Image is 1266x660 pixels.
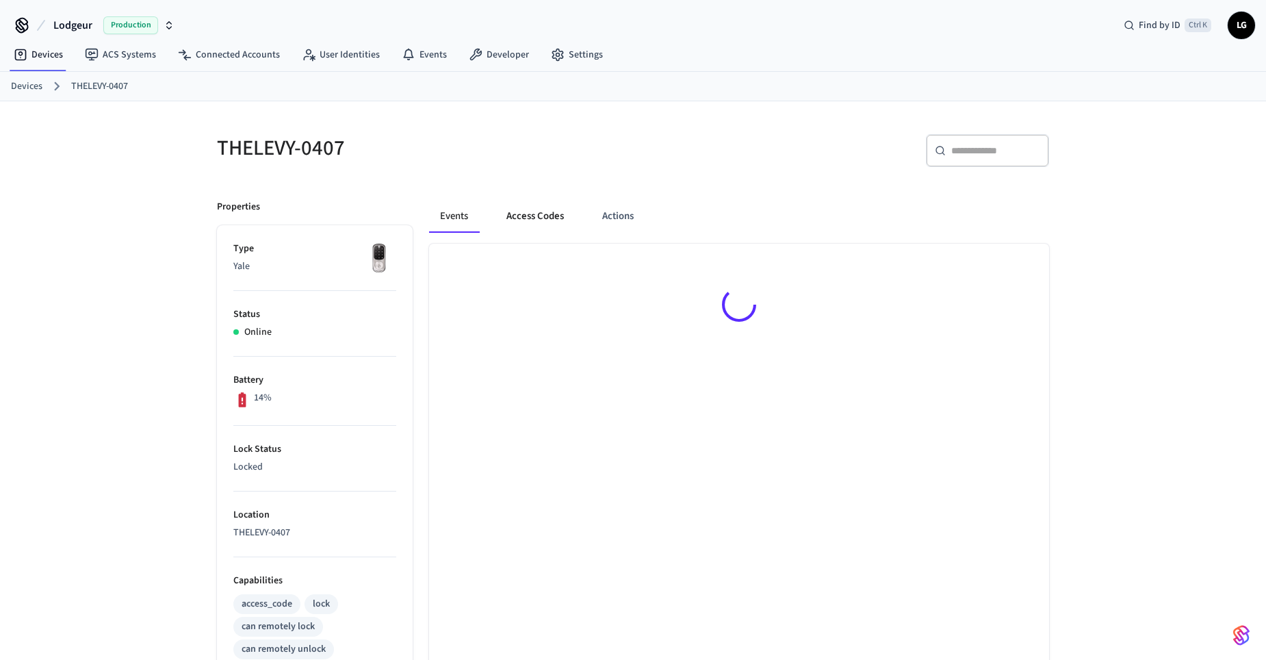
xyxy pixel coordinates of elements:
[233,508,396,522] p: Location
[233,307,396,322] p: Status
[217,134,625,162] h5: THELEVY-0407
[233,526,396,540] p: THELEVY-0407
[391,42,458,67] a: Events
[362,242,396,276] img: Yale Assure Touchscreen Wifi Smart Lock, Satin Nickel, Front
[291,42,391,67] a: User Identities
[74,42,167,67] a: ACS Systems
[233,460,396,474] p: Locked
[217,200,260,214] p: Properties
[233,373,396,388] p: Battery
[313,597,330,611] div: lock
[1228,12,1255,39] button: LG
[1233,624,1250,646] img: SeamLogoGradient.69752ec5.svg
[1113,13,1222,38] div: Find by IDCtrl K
[233,442,396,457] p: Lock Status
[429,200,1049,233] div: ant example
[591,200,645,233] button: Actions
[71,79,128,94] a: THELEVY-0407
[244,325,272,340] p: Online
[254,391,272,405] p: 14%
[11,79,42,94] a: Devices
[167,42,291,67] a: Connected Accounts
[233,259,396,274] p: Yale
[242,620,315,634] div: can remotely lock
[242,642,326,657] div: can remotely unlock
[1139,18,1180,32] span: Find by ID
[540,42,614,67] a: Settings
[458,42,540,67] a: Developer
[1185,18,1211,32] span: Ctrl K
[53,17,92,34] span: Lodgeur
[233,242,396,256] p: Type
[495,200,575,233] button: Access Codes
[1229,13,1254,38] span: LG
[3,42,74,67] a: Devices
[233,574,396,588] p: Capabilities
[242,597,292,611] div: access_code
[103,16,158,34] span: Production
[429,200,479,233] button: Events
